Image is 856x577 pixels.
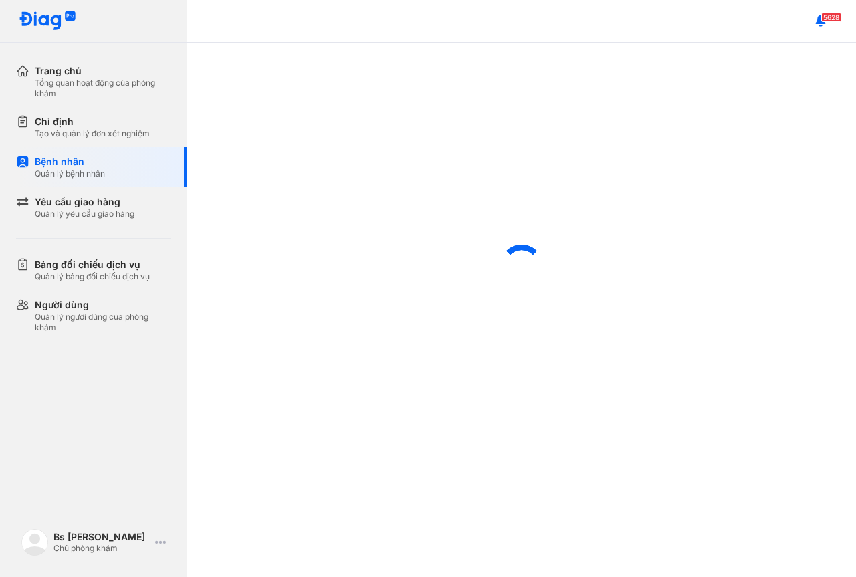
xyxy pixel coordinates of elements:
[35,312,171,333] div: Quản lý người dùng của phòng khám
[35,271,150,282] div: Quản lý bảng đối chiếu dịch vụ
[53,543,150,554] div: Chủ phòng khám
[53,531,150,543] div: Bs [PERSON_NAME]
[35,128,150,139] div: Tạo và quản lý đơn xét nghiệm
[35,78,171,99] div: Tổng quan hoạt động của phòng khám
[19,11,76,31] img: logo
[35,258,150,271] div: Bảng đối chiếu dịch vụ
[35,155,105,168] div: Bệnh nhân
[821,13,841,22] span: 5628
[35,115,150,128] div: Chỉ định
[35,298,171,312] div: Người dùng
[35,195,134,209] div: Yêu cầu giao hàng
[35,168,105,179] div: Quản lý bệnh nhân
[35,64,171,78] div: Trang chủ
[21,529,48,556] img: logo
[35,209,134,219] div: Quản lý yêu cầu giao hàng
